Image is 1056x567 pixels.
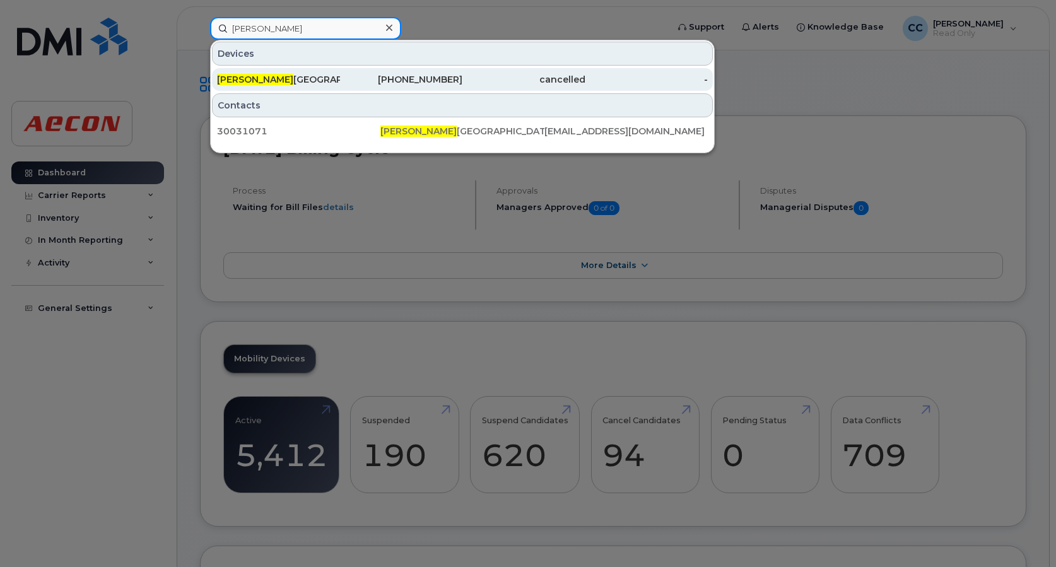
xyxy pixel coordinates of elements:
[212,93,713,117] div: Contacts
[212,42,713,66] div: Devices
[380,125,544,137] div: [GEOGRAPHIC_DATA]
[380,126,457,137] span: [PERSON_NAME]
[212,120,713,143] a: 30031071[PERSON_NAME][GEOGRAPHIC_DATA][EMAIL_ADDRESS][DOMAIN_NAME]
[212,68,713,91] a: [PERSON_NAME][GEOGRAPHIC_DATA][PHONE_NUMBER]cancelled-
[217,74,293,85] span: [PERSON_NAME]
[585,73,708,86] div: -
[340,73,463,86] div: [PHONE_NUMBER]
[544,125,708,137] div: [EMAIL_ADDRESS][DOMAIN_NAME]
[217,125,380,137] div: 30031071
[217,73,340,86] div: [GEOGRAPHIC_DATA]
[462,73,585,86] div: cancelled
